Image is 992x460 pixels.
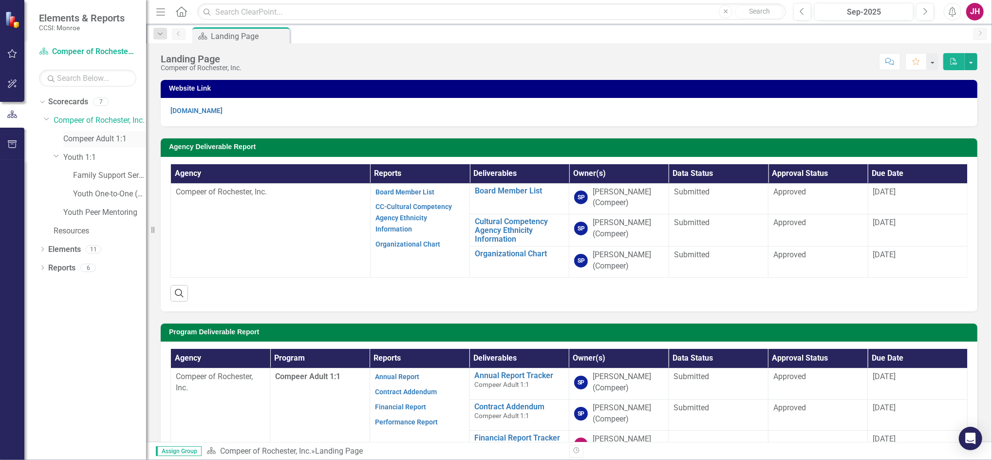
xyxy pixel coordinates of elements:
[170,107,223,115] a: [DOMAIN_NAME]
[474,402,563,411] a: Contract Addendum
[873,434,896,443] span: [DATE]
[768,183,868,214] td: Double-Click to Edit
[54,226,146,237] a: Resources
[161,54,242,64] div: Landing Page
[275,372,340,381] span: Compeer Adult 1:1
[674,250,710,259] span: Submitted
[966,3,984,20] button: JH
[814,3,914,20] button: Sep-2025
[375,403,426,411] a: Financial Report
[574,407,588,421] div: SP
[375,188,434,196] a: Board Member List
[39,24,125,32] small: CCSI: Monroe
[48,263,75,274] a: Reports
[5,11,22,28] img: ClearPoint Strategy
[39,12,125,24] span: Elements & Reports
[773,218,806,227] span: Approved
[80,264,96,272] div: 6
[773,250,806,259] span: Approved
[593,187,663,209] div: [PERSON_NAME] (Compeer)
[474,412,529,420] span: Compeer Adult 1:1
[375,203,452,233] a: CC-Cultural Competency Agency Ethnicity Information
[169,143,973,151] h3: Agency Deliverable Report
[873,403,896,412] span: [DATE]
[773,403,806,412] span: Approved
[63,134,146,145] a: Compeer Adult 1:1
[475,187,564,195] a: Board Member List
[593,217,663,240] div: [PERSON_NAME] (Compeer)
[768,368,867,400] td: Double-Click to Edit
[169,85,973,92] h3: Website Link
[469,399,569,430] td: Double-Click to Edit Right Click for Context Menu
[593,371,663,394] div: [PERSON_NAME] (Compeer)
[176,187,365,198] p: Compeer of Rochester, Inc.
[161,64,242,72] div: Compeer of Rochester, Inc.
[574,254,588,268] div: SP
[73,189,146,200] a: Youth One-to-One (1760)
[574,191,588,204] div: SP
[818,6,910,18] div: Sep-2025
[206,446,562,457] div: »
[474,371,563,380] a: Annual Report Tracker
[735,5,784,19] button: Search
[176,371,265,394] p: Compeer of Rochester, Inc.
[470,214,569,247] td: Double-Click to Edit Right Click for Context Menu
[54,115,146,126] a: Compeer of Rochester, Inc.
[768,399,867,430] td: Double-Click to Edit
[959,427,982,450] div: Open Intercom Messenger
[86,245,101,253] div: 11
[474,381,529,388] span: Compeer Adult 1:1
[375,240,440,248] a: Organizational Chart
[375,418,438,426] a: Performance Report
[773,187,806,196] span: Approved
[197,3,786,20] input: Search ClearPoint...
[768,247,868,278] td: Double-Click to Edit
[669,247,768,278] td: Double-Click to Edit
[674,403,709,412] span: Submitted
[475,249,564,258] a: Organizational Chart
[873,250,896,259] span: [DATE]
[669,183,768,214] td: Double-Click to Edit
[873,218,896,227] span: [DATE]
[48,96,88,108] a: Scorecards
[39,70,136,87] input: Search Below...
[768,214,868,247] td: Double-Click to Edit
[470,247,569,278] td: Double-Click to Edit Right Click for Context Menu
[873,187,896,196] span: [DATE]
[593,249,663,272] div: [PERSON_NAME] (Compeer)
[93,98,109,106] div: 7
[749,7,770,15] span: Search
[315,446,363,456] div: Landing Page
[63,207,146,218] a: Youth Peer Mentoring
[375,373,419,381] a: Annual Report
[669,399,768,430] td: Double-Click to Edit
[375,388,437,396] a: Contract Addendum
[873,372,896,381] span: [DATE]
[574,376,588,389] div: SP
[48,244,81,255] a: Elements
[156,446,202,456] span: Assign Group
[169,328,973,336] h3: Program Deliverable Report
[574,222,588,235] div: SP
[470,183,569,214] td: Double-Click to Edit Right Click for Context Menu
[39,46,136,57] a: Compeer of Rochester, Inc.
[669,368,768,400] td: Double-Click to Edit
[593,434,663,456] div: [PERSON_NAME] (Compeer)
[63,152,146,163] a: Youth 1:1
[593,402,663,425] div: [PERSON_NAME] (Compeer)
[669,214,768,247] td: Double-Click to Edit
[211,30,287,42] div: Landing Page
[469,368,569,400] td: Double-Click to Edit Right Click for Context Menu
[773,372,806,381] span: Approved
[674,187,710,196] span: Submitted
[674,372,709,381] span: Submitted
[674,218,710,227] span: Submitted
[474,434,563,442] a: Financial Report Tracker
[220,446,311,456] a: Compeer of Rochester, Inc.
[475,217,564,243] a: Cultural Competency Agency Ethnicity Information
[574,438,588,451] div: JH
[73,170,146,181] a: Family Support Services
